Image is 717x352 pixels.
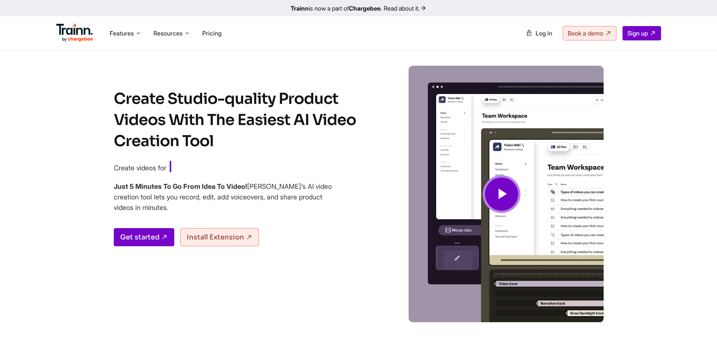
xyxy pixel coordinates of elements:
a: Sign up [623,26,661,40]
h4: [PERSON_NAME]’s AI video creation tool lets you record, edit, add voiceovers, and share product v... [114,181,333,213]
b: Trainn [291,5,309,12]
a: Get started [114,228,174,246]
b: Chargebee [349,5,381,12]
span: Book a demo [568,29,603,37]
b: Just 5 Minutes To Go From Idea To Video! [114,182,247,190]
h1: Create Studio-quality Product Videos With The Easiest AI Video Creation Tool [114,88,371,152]
a: Log in [521,26,557,40]
a: Install Extension [180,228,259,246]
span: Customer Education [170,161,273,174]
span: Log in [536,29,552,37]
a: Pricing [202,29,221,37]
span: Sign up [627,29,648,37]
span: Resources [153,29,183,37]
span: Create videos for [114,164,166,172]
span: Features [110,29,134,37]
img: Trainn Logo [56,24,93,42]
a: Book a demo [563,26,616,40]
img: Video creation | Trainn [400,66,604,323]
